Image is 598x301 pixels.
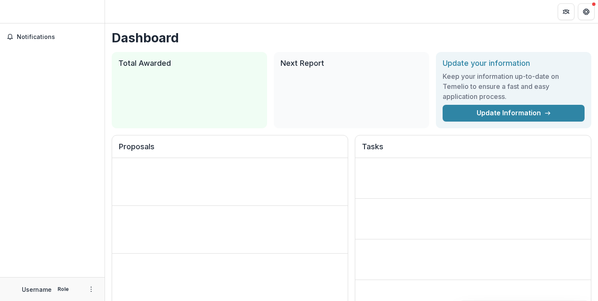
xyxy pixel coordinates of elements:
[119,142,341,158] h2: Proposals
[86,284,96,294] button: More
[443,105,585,122] a: Update Information
[17,34,98,41] span: Notifications
[578,3,595,20] button: Get Help
[3,30,101,44] button: Notifications
[118,59,260,68] h2: Total Awarded
[443,71,585,101] h3: Keep your information up-to-date on Temelio to ensure a fast and easy application process.
[281,59,422,68] h2: Next Report
[22,285,52,294] p: Username
[55,285,71,293] p: Role
[362,142,584,158] h2: Tasks
[112,30,591,45] h1: Dashboard
[443,59,585,68] h2: Update your information
[558,3,574,20] button: Partners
